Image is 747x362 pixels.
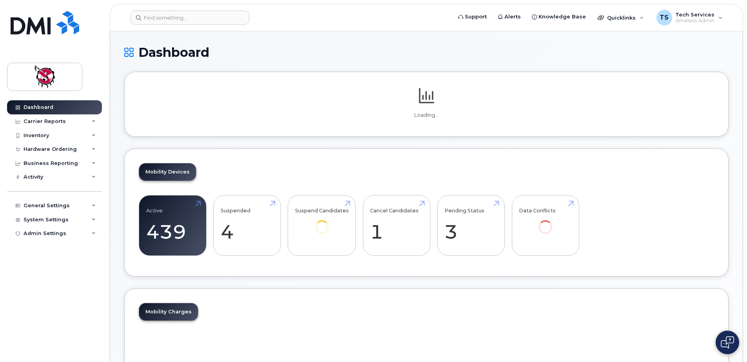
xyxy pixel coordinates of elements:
a: Suspend Candidates [295,200,349,245]
img: Open chat [721,336,734,349]
a: Data Conflicts [519,200,572,245]
a: Mobility Charges [139,303,198,320]
a: Pending Status 3 [444,200,497,252]
h1: Dashboard [124,45,729,59]
p: Loading... [139,112,714,119]
a: Suspended 4 [221,200,274,252]
a: Mobility Devices [139,163,196,181]
a: Cancel Candidates 1 [370,200,423,252]
a: Active 439 [146,200,199,252]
